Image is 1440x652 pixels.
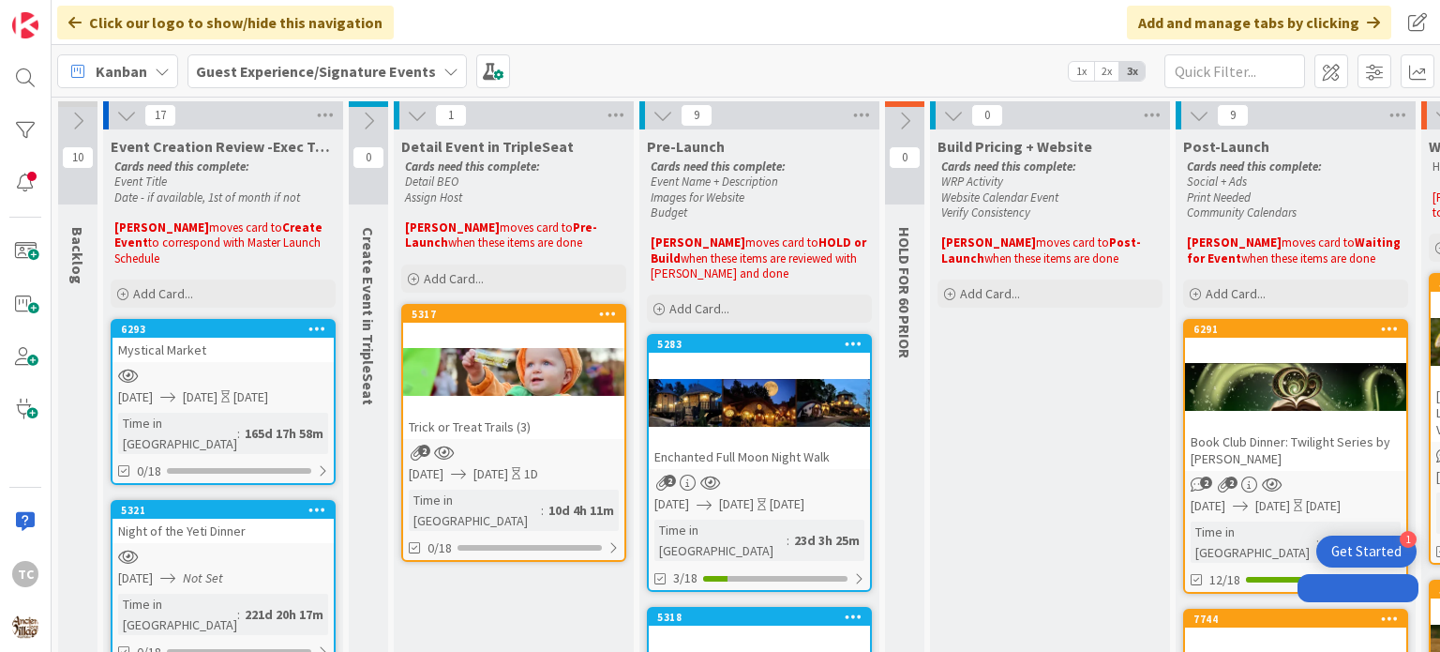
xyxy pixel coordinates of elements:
div: 5321 [112,502,334,519]
strong: Waiting for Event [1187,235,1403,265]
em: Community Calendars [1187,205,1297,220]
div: Open Get Started checklist, remaining modules: 1 [1316,536,1417,568]
span: 2 [664,475,676,487]
div: 5318 [657,611,870,624]
a: 6291Book Club Dinner: Twilight Series by [PERSON_NAME][DATE][DATE][DATE]Time in [GEOGRAPHIC_DATA]... [1183,319,1408,594]
span: : [541,500,544,521]
div: Click our logo to show/hide this navigation [57,6,394,39]
div: TC [12,561,38,587]
div: 5318 [649,609,870,626]
em: Images for Website [651,190,744,205]
span: Backlog [68,227,87,284]
span: when these items are done [448,235,582,250]
span: [DATE] [473,464,508,484]
div: 5317Trick or Treat Trails (3) [403,306,624,439]
strong: [PERSON_NAME] [941,235,1036,250]
span: 9 [1217,104,1249,127]
span: 3x [1119,62,1145,81]
div: 6293 [112,321,334,338]
span: Pre-Launch [647,137,725,156]
em: Cards need this complete: [651,159,786,174]
div: 6291Book Club Dinner: Twilight Series by [PERSON_NAME] [1185,321,1406,471]
span: Build Pricing + Website [937,137,1092,156]
span: Add Card... [1206,285,1266,302]
div: 6291 [1185,321,1406,338]
div: 5317 [412,308,624,321]
input: Quick Filter... [1164,54,1305,88]
span: [DATE] [1191,496,1225,516]
span: 2x [1094,62,1119,81]
span: Post-Launch [1183,137,1269,156]
span: 1x [1069,62,1094,81]
i: Not Set [183,569,223,586]
div: 6293Mystical Market [112,321,334,362]
a: 5317Trick or Treat Trails (3)[DATE][DATE]1DTime in [GEOGRAPHIC_DATA]:10d 4h 11m0/18 [401,304,626,562]
div: 5317 [403,306,624,323]
span: Create Event in TripleSeat [359,227,378,405]
div: 5321 [121,504,334,517]
em: Website Calendar Event [941,190,1058,205]
div: Get Started [1331,542,1402,561]
div: 165d 17h 58m [240,423,328,444]
div: Time in [GEOGRAPHIC_DATA] [654,520,787,561]
span: Add Card... [960,285,1020,302]
strong: Pre-Launch [405,220,597,250]
span: [DATE] [1255,496,1290,516]
div: 5283 [649,336,870,353]
span: : [237,423,240,444]
div: 7744 [1193,613,1406,626]
a: 6293Mystical Market[DATE][DATE][DATE]Time in [GEOGRAPHIC_DATA]:165d 17h 58m0/18 [111,319,336,485]
div: [DATE] [233,387,268,407]
span: Event Creation Review -Exec Team [111,137,336,156]
span: Detail Event in TripleSeat [401,137,574,156]
b: Guest Experience/Signature Events [196,62,436,81]
div: 1 [1400,531,1417,548]
strong: [PERSON_NAME] [1187,235,1282,250]
span: 2 [1225,477,1237,489]
div: 6291 [1193,323,1406,336]
div: 7744 [1185,611,1406,628]
span: [DATE] [719,494,754,514]
span: [DATE] [183,387,217,407]
div: 23d 3h 25m [789,530,864,551]
span: 0 [352,146,384,169]
span: [DATE] [118,569,153,588]
em: Budget [651,205,687,220]
span: 0/18 [427,538,452,558]
span: Add Card... [424,270,484,287]
span: moves card to [209,220,282,235]
span: 0 [971,104,1003,127]
span: : [787,530,789,551]
strong: HOLD or Build [651,235,869,265]
img: Visit kanbanzone.com [12,12,38,38]
span: Add Card... [133,285,193,302]
em: Verify Consistency [941,205,1030,220]
span: 10 [62,146,94,169]
em: Social + Ads [1187,174,1247,190]
div: Add and manage tabs by clicking [1127,6,1391,39]
span: 0 [889,146,921,169]
em: Cards need this complete: [1187,159,1322,174]
span: 2 [418,445,430,457]
em: Cards need this complete: [941,159,1076,174]
span: 0/18 [137,462,161,481]
span: 17 [144,104,176,127]
div: 5321Night of the Yeti Dinner [112,502,334,543]
div: Night of the Yeti Dinner [112,519,334,543]
span: [DATE] [409,464,443,484]
span: : [237,604,240,625]
span: moves card to [745,235,818,250]
em: Print Needed [1187,190,1251,205]
span: [DATE] [654,494,689,514]
em: Event Name + Description [651,174,778,190]
span: moves card to [1036,235,1109,250]
strong: [PERSON_NAME] [114,220,209,235]
div: Time in [GEOGRAPHIC_DATA] [1191,522,1316,563]
span: when these items are done [1241,250,1375,266]
span: when these items are done [984,250,1118,266]
strong: Create Event [114,220,325,250]
span: HOLD FOR 60 PRIOR [895,227,914,358]
span: : [1316,532,1319,553]
div: 14d 15h 53m [1319,532,1401,553]
span: 12/18 [1209,570,1240,590]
